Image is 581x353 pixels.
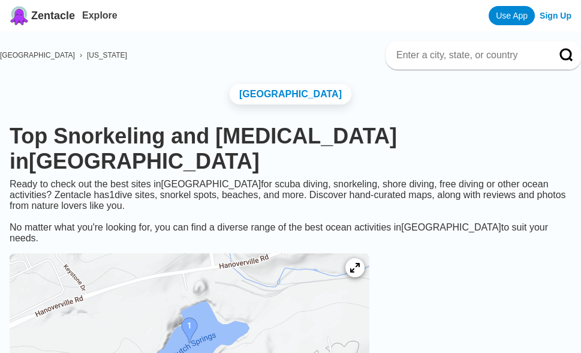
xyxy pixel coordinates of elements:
a: [GEOGRAPHIC_DATA] [230,84,351,104]
span: › [80,51,82,59]
h1: Top Snorkeling and [MEDICAL_DATA] in [GEOGRAPHIC_DATA] [10,124,571,174]
img: Zentacle logo [10,6,29,25]
a: Sign Up [540,11,571,20]
a: Use App [489,6,535,25]
input: Enter a city, state, or country [395,49,543,61]
a: Explore [82,10,118,20]
a: Zentacle logoZentacle [10,6,75,25]
span: Zentacle [31,10,75,22]
a: [US_STATE] [87,51,127,59]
